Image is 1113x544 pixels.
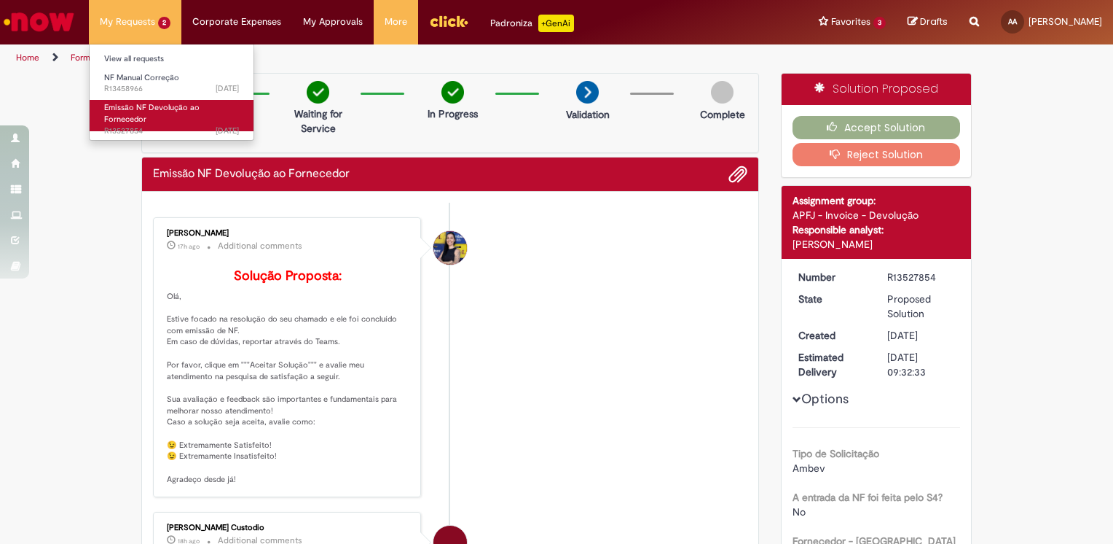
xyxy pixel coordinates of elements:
[887,329,918,342] span: [DATE]
[385,15,407,29] span: More
[793,237,961,252] div: [PERSON_NAME]
[90,100,253,131] a: Open R13527854 : Emissão NF Devolução ao Fornecedor
[90,51,253,67] a: View all requests
[793,208,961,222] div: APFJ - Invoice - Devolução
[158,17,170,29] span: 2
[234,268,342,284] b: Solução Proposta:
[793,222,961,237] div: Responsible analyst:
[167,269,409,486] p: Olá, Estive focado na resolução do seu chamado e ele foi concluído com emissão de NF. Em caso de ...
[178,242,200,251] time: 30/09/2025 16:59:11
[433,231,467,265] div: Melissa Paduani
[908,15,948,29] a: Drafts
[793,505,806,518] span: No
[153,168,350,181] h2: Emissão NF Devolução ao Fornecedor Ticket history
[216,125,239,136] span: [DATE]
[787,270,877,284] dt: Number
[1029,15,1102,28] span: [PERSON_NAME]
[16,52,39,63] a: Home
[920,15,948,28] span: Drafts
[428,106,478,121] p: In Progress
[104,102,200,125] span: Emissão NF Devolução ao Fornecedor
[89,44,254,141] ul: My Requests
[216,83,239,94] time: 29/09/2025 09:54:26
[793,143,961,166] button: Reject Solution
[887,270,955,284] div: R13527854
[711,81,734,104] img: img-circle-grey.png
[100,15,155,29] span: My Requests
[566,107,610,122] p: Validation
[441,81,464,104] img: check-circle-green.png
[576,81,599,104] img: arrow-next.png
[728,165,747,184] button: Add attachments
[104,83,239,95] span: R13458966
[283,106,353,136] p: Waiting for Service
[1008,17,1017,26] span: AA
[104,125,239,137] span: R13527854
[216,125,239,136] time: 12/09/2025 14:13:17
[787,350,877,379] dt: Estimated Delivery
[71,52,178,63] a: Formulário de Atendimento
[873,17,886,29] span: 3
[793,447,879,460] b: Tipo de Solicitação
[167,524,409,532] div: [PERSON_NAME] Custodio
[178,242,200,251] span: 17h ago
[104,72,179,83] span: NF Manual Correção
[307,81,329,104] img: check-circle-green.png
[490,15,574,32] div: Padroniza
[793,462,825,475] span: Ambev
[90,70,253,97] a: Open R13458966 : NF Manual Correção
[429,10,468,32] img: click_logo_yellow_360x200.png
[887,350,955,379] div: [DATE] 09:32:33
[793,116,961,139] button: Accept Solution
[538,15,574,32] p: +GenAi
[787,328,877,343] dt: Created
[167,229,409,238] div: [PERSON_NAME]
[303,15,363,29] span: My Approvals
[831,15,870,29] span: Favorites
[216,83,239,94] span: [DATE]
[793,491,943,504] b: A entrada da NF foi feita pelo S4?
[11,44,731,71] ul: Page breadcrumbs
[700,107,745,122] p: Complete
[787,292,877,306] dt: State
[793,193,961,208] div: Assignment group:
[887,292,955,321] div: Proposed Solution
[1,7,76,36] img: ServiceNow
[887,329,918,342] time: 12/09/2025 14:13:15
[887,328,955,343] div: 12/09/2025 14:13:15
[192,15,281,29] span: Corporate Expenses
[218,240,302,252] small: Additional comments
[782,74,972,105] div: Solution Proposed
